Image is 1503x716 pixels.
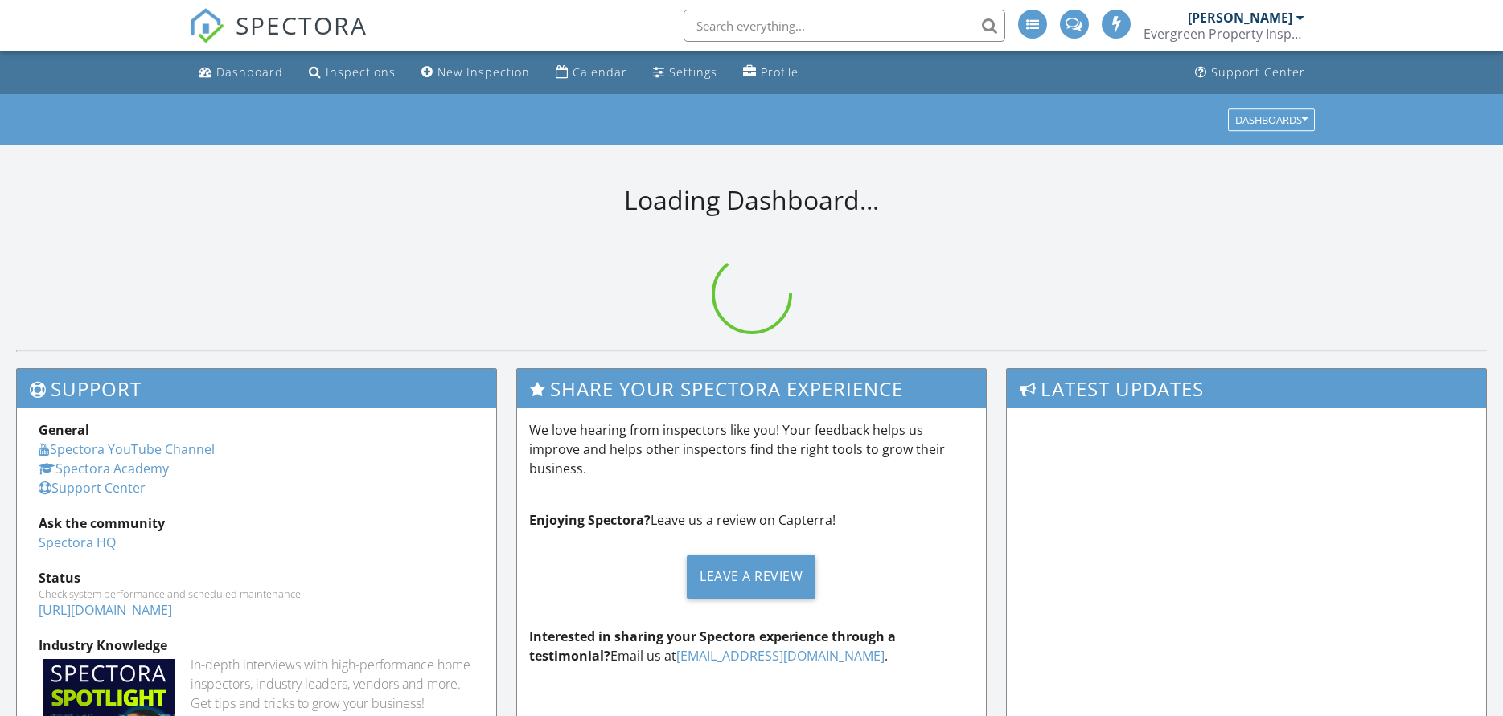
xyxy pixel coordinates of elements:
[191,655,474,713] div: In-depth interviews with high-performance home inspectors, industry leaders, vendors and more. Ge...
[676,647,885,665] a: [EMAIL_ADDRESS][DOMAIN_NAME]
[1211,64,1305,80] div: Support Center
[684,10,1005,42] input: Search everything...
[669,64,717,80] div: Settings
[39,568,474,587] div: Status
[39,460,169,477] a: Spectora Academy
[529,627,975,665] p: Email us at .
[39,587,474,600] div: Check system performance and scheduled maintenance.
[236,8,368,42] span: SPECTORA
[17,369,496,408] h3: Support
[302,58,402,88] a: Inspections
[39,601,172,619] a: [URL][DOMAIN_NAME]
[1007,369,1486,408] h3: Latest Updates
[761,64,799,80] div: Profile
[39,513,474,533] div: Ask the community
[549,58,634,88] a: Calendar
[39,421,89,439] strong: General
[517,369,987,408] h3: Share Your Spectora Experience
[529,510,975,530] p: Leave us a review on Capterra!
[1144,26,1304,42] div: Evergreen Property Inspectors
[1235,114,1308,125] div: Dashboards
[39,479,146,497] a: Support Center
[737,58,805,88] a: Profile
[437,64,530,80] div: New Inspection
[687,555,815,599] div: Leave a Review
[529,511,651,529] strong: Enjoying Spectora?
[326,64,396,80] div: Inspections
[1189,58,1312,88] a: Support Center
[216,64,283,80] div: Dashboard
[39,636,474,655] div: Industry Knowledge
[529,542,975,611] a: Leave a Review
[415,58,536,88] a: New Inspection
[529,420,975,478] p: We love hearing from inspectors like you! Your feedback helps us improve and helps other inspecto...
[573,64,627,80] div: Calendar
[647,58,724,88] a: Settings
[1228,108,1315,131] button: Dashboards
[39,440,215,458] a: Spectora YouTube Channel
[1188,10,1292,26] div: [PERSON_NAME]
[189,22,368,55] a: SPECTORA
[39,534,116,551] a: Spectora HQ
[192,58,290,88] a: Dashboard
[529,628,896,665] strong: Interested in sharing your Spectora experience through a testimonial?
[189,8,224,43] img: The Best Home Inspection Software - Spectora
